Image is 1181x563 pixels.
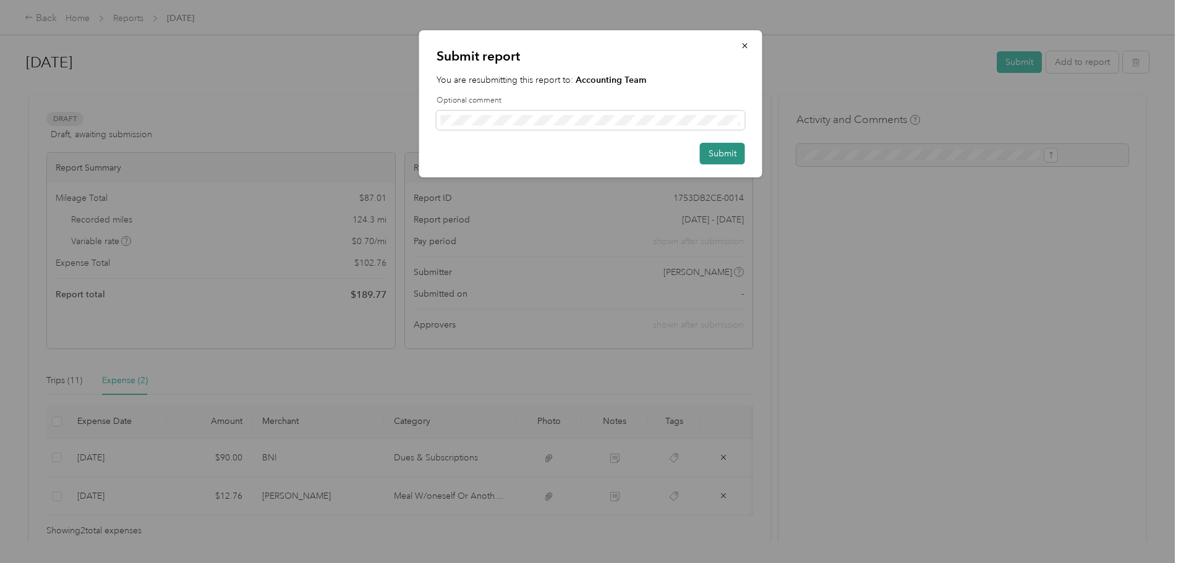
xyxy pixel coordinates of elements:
[700,143,745,164] button: Submit
[437,74,745,87] p: You are resubmitting this report to:
[437,95,745,106] label: Optional comment
[1112,494,1181,563] iframe: Everlance-gr Chat Button Frame
[576,75,646,85] strong: Accounting Team
[437,48,745,65] p: Submit report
